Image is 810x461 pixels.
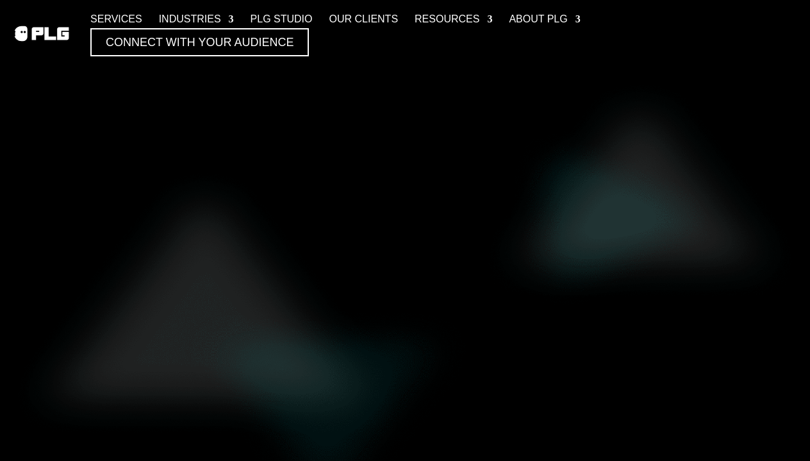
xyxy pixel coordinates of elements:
[509,11,580,28] a: About PLG
[90,11,142,28] a: Services
[159,11,234,28] a: Industries
[90,28,309,56] a: Connect with Your Audience
[415,11,492,28] a: Resources
[251,11,313,28] a: PLG Studio
[329,11,398,28] a: Our Clients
